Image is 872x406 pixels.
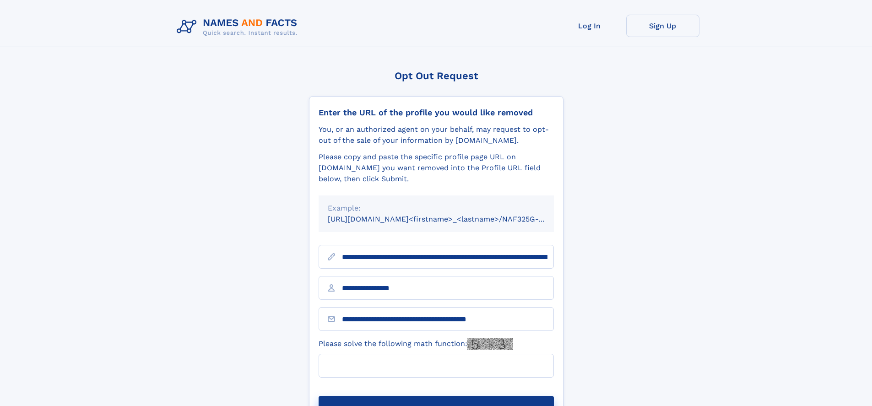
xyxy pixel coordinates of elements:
[626,15,699,37] a: Sign Up
[553,15,626,37] a: Log In
[328,215,571,223] small: [URL][DOMAIN_NAME]<firstname>_<lastname>/NAF325G-xxxxxxxx
[319,108,554,118] div: Enter the URL of the profile you would like removed
[319,338,513,350] label: Please solve the following math function:
[173,15,305,39] img: Logo Names and Facts
[319,152,554,184] div: Please copy and paste the specific profile page URL on [DOMAIN_NAME] you want removed into the Pr...
[328,203,545,214] div: Example:
[319,124,554,146] div: You, or an authorized agent on your behalf, may request to opt-out of the sale of your informatio...
[309,70,563,81] div: Opt Out Request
